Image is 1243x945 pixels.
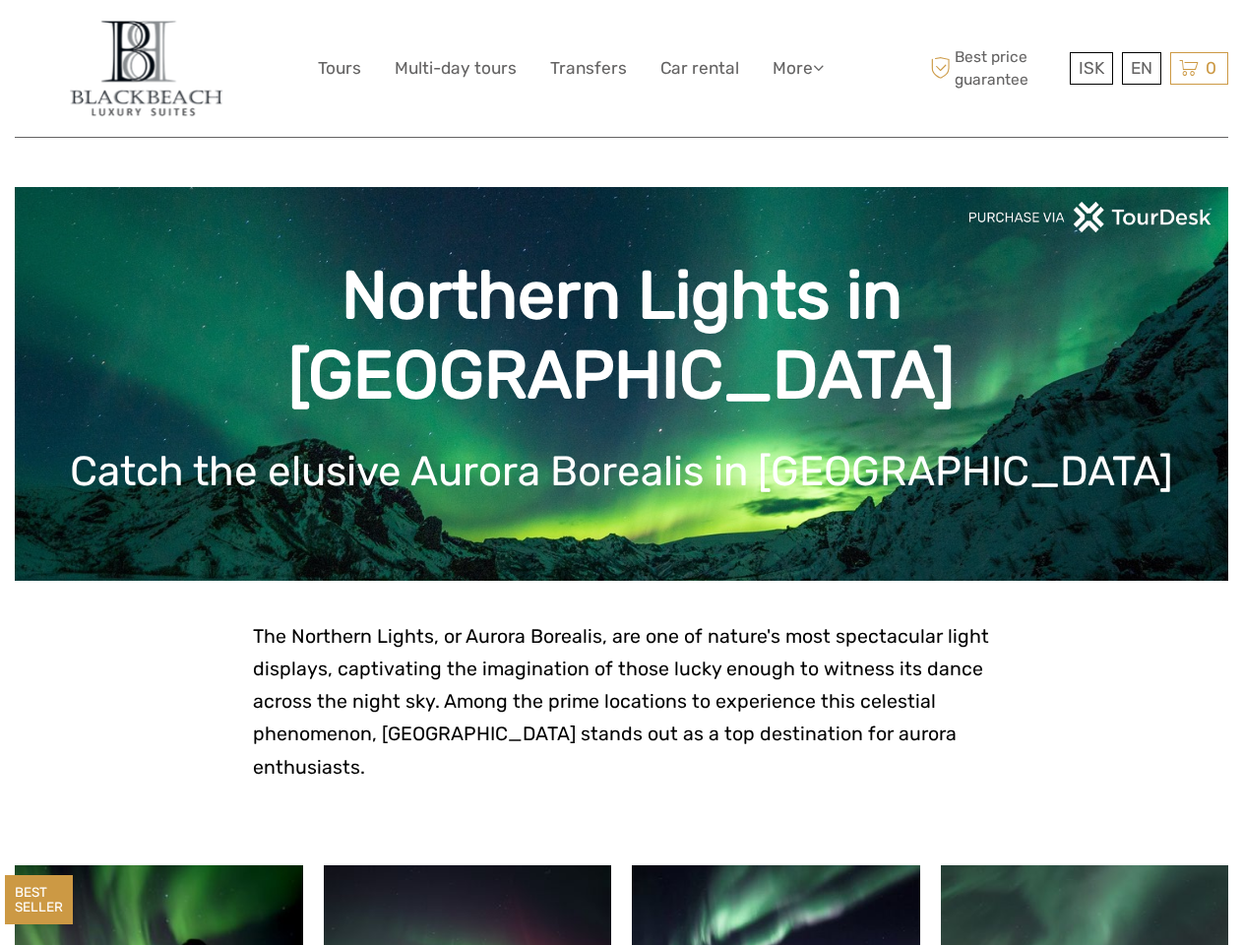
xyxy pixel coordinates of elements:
[1122,52,1161,85] div: EN
[550,54,627,83] a: Transfers
[5,875,73,924] div: BEST SELLER
[395,54,517,83] a: Multi-day tours
[1203,58,1219,78] span: 0
[967,202,1213,232] img: PurchaseViaTourDeskwhite.png
[60,15,230,122] img: 821-d0172702-669c-46bc-8e7c-1716aae4eeb1_logo_big.jpg
[660,54,739,83] a: Car rental
[1079,58,1104,78] span: ISK
[253,625,989,779] span: The Northern Lights, or Aurora Borealis, are one of nature's most spectacular light displays, cap...
[44,447,1199,496] h1: Catch the elusive Aurora Borealis in [GEOGRAPHIC_DATA]
[44,256,1199,415] h1: Northern Lights in [GEOGRAPHIC_DATA]
[925,46,1065,90] span: Best price guarantee
[318,54,361,83] a: Tours
[773,54,824,83] a: More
